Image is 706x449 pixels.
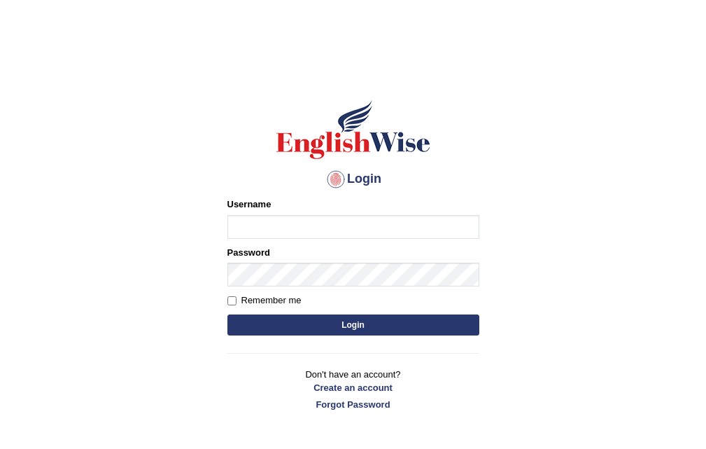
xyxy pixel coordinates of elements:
[227,368,479,411] p: Don't have an account?
[227,293,302,308] label: Remember me
[227,198,271,211] label: Username
[227,381,479,394] a: Create an account
[227,246,270,259] label: Password
[274,98,433,161] img: Logo of English Wise sign in for intelligent practice with AI
[227,398,479,411] a: Forgot Password
[227,168,479,191] h4: Login
[227,296,236,305] input: Remember me
[227,315,479,336] button: Login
